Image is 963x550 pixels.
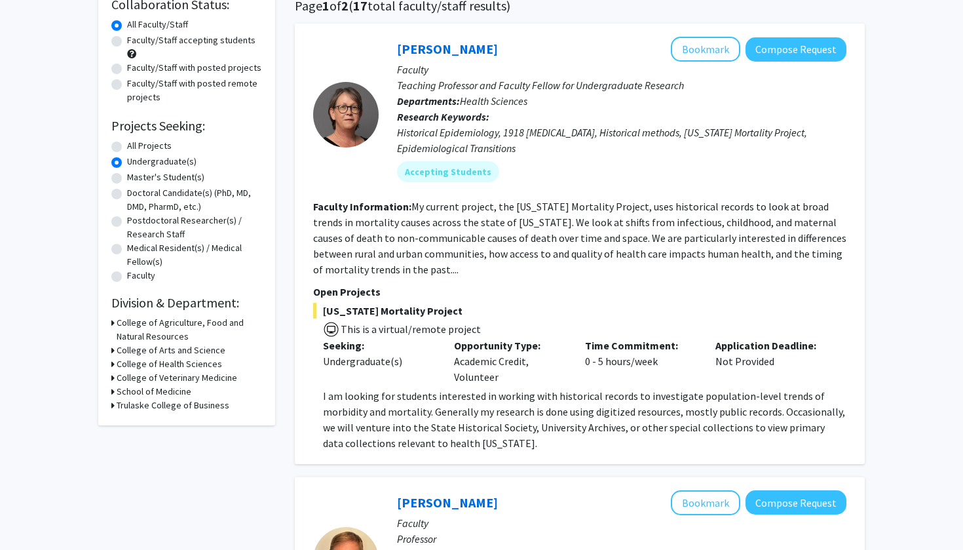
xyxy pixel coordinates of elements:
[397,62,846,77] p: Faculty
[127,61,261,75] label: Faculty/Staff with posted projects
[746,490,846,515] button: Compose Request to Rob Walker
[127,77,262,104] label: Faculty/Staff with posted remote projects
[111,295,262,311] h2: Division & Department:
[397,110,489,123] b: Research Keywords:
[397,125,846,156] div: Historical Epidemiology, 1918 [MEDICAL_DATA], Historical methods, [US_STATE] Mortality Project, E...
[746,37,846,62] button: Compose Request to Carolyn Orbann
[397,494,498,511] a: [PERSON_NAME]
[127,155,197,168] label: Undergraduate(s)
[339,323,481,336] span: This is a virtual/remote project
[117,357,222,371] h3: College of Health Sciences
[127,170,204,184] label: Master's Student(s)
[117,399,229,412] h3: Trulaske College of Business
[127,214,262,241] label: Postdoctoral Researcher(s) / Research Staff
[127,18,188,31] label: All Faculty/Staff
[127,269,155,283] label: Faculty
[397,515,846,531] p: Faculty
[397,41,498,57] a: [PERSON_NAME]
[671,37,740,62] button: Add Carolyn Orbann to Bookmarks
[444,338,575,385] div: Academic Credit, Volunteer
[117,371,237,385] h3: College of Veterinary Medicine
[323,388,846,451] p: I am looking for students interested in working with historical records to investigate population...
[10,491,56,540] iframe: Chat
[117,344,225,357] h3: College of Arts and Science
[671,490,740,515] button: Add Rob Walker to Bookmarks
[127,241,262,269] label: Medical Resident(s) / Medical Fellow(s)
[313,200,411,213] b: Faculty Information:
[111,118,262,134] h2: Projects Seeking:
[313,303,846,319] span: [US_STATE] Mortality Project
[397,77,846,93] p: Teaching Professor and Faculty Fellow for Undergraduate Research
[397,94,460,108] b: Departments:
[117,385,191,399] h3: School of Medicine
[313,284,846,300] p: Open Projects
[706,338,837,385] div: Not Provided
[127,139,172,153] label: All Projects
[117,316,262,344] h3: College of Agriculture, Food and Natural Resources
[127,186,262,214] label: Doctoral Candidate(s) (PhD, MD, DMD, PharmD, etc.)
[397,531,846,547] p: Professor
[397,161,499,182] mat-chip: Accepting Students
[585,338,696,353] p: Time Commitment:
[323,353,434,369] div: Undergraduate(s)
[715,338,827,353] p: Application Deadline:
[454,338,565,353] p: Opportunity Type:
[460,94,527,108] span: Health Sciences
[127,33,255,47] label: Faculty/Staff accepting students
[313,200,846,276] fg-read-more: My current project, the [US_STATE] Mortality Project, uses historical records to look at broad tr...
[575,338,706,385] div: 0 - 5 hours/week
[323,338,434,353] p: Seeking:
